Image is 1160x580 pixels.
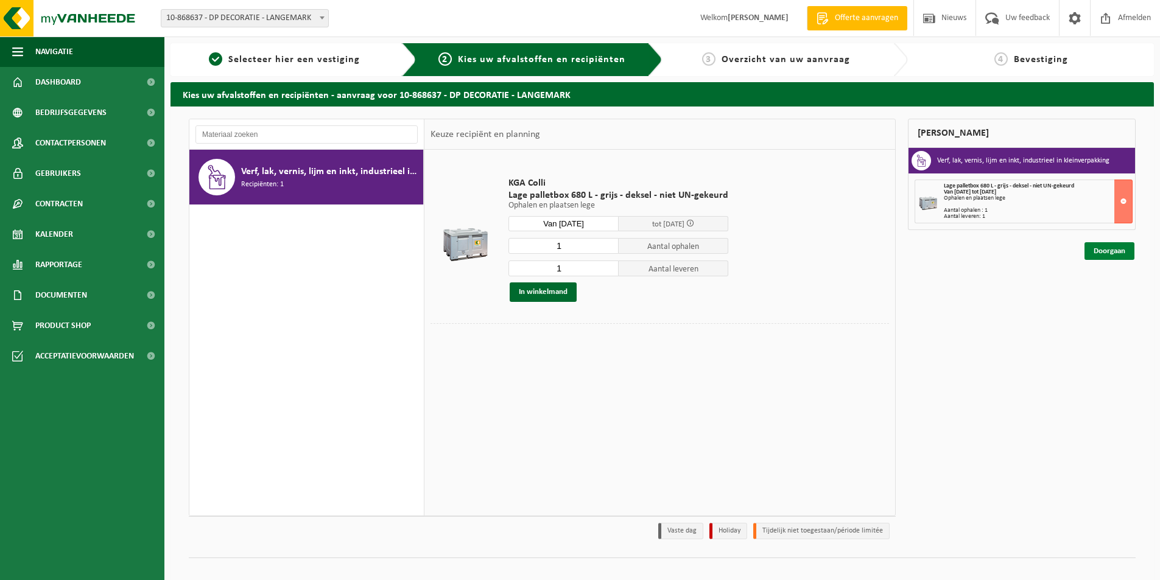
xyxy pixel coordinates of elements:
li: Tijdelijk niet toegestaan/période limitée [753,523,890,539]
h3: Verf, lak, vernis, lijm en inkt, industrieel in kleinverpakking [937,151,1109,170]
div: Ophalen en plaatsen lege [944,195,1132,201]
a: 1Selecteer hier een vestiging [177,52,392,67]
li: Holiday [709,523,747,539]
h2: Kies uw afvalstoffen en recipiënten - aanvraag voor 10-868637 - DP DECORATIE - LANGEMARK [170,82,1154,106]
span: Dashboard [35,67,81,97]
span: KGA Colli [508,177,728,189]
span: Offerte aanvragen [832,12,901,24]
span: Gebruikers [35,158,81,189]
li: Vaste dag [658,523,703,539]
span: Kalender [35,219,73,250]
span: Aantal leveren [619,260,729,276]
span: Product Shop [35,310,91,341]
span: Acceptatievoorwaarden [35,341,134,371]
span: 2 [438,52,452,66]
strong: Van [DATE] tot [DATE] [944,189,996,195]
span: Contracten [35,189,83,219]
div: [PERSON_NAME] [908,119,1136,148]
span: Aantal ophalen [619,238,729,254]
p: Ophalen en plaatsen lege [508,201,728,210]
span: Bedrijfsgegevens [35,97,107,128]
button: Verf, lak, vernis, lijm en inkt, industrieel in kleinverpakking Recipiënten: 1 [189,150,424,204]
input: Materiaal zoeken [195,125,418,144]
a: Offerte aanvragen [807,6,907,30]
span: Kies uw afvalstoffen en recipiënten [458,55,625,65]
span: 4 [994,52,1008,66]
span: Overzicht van uw aanvraag [722,55,850,65]
div: Aantal ophalen : 1 [944,208,1132,214]
a: Doorgaan [1084,242,1134,260]
div: Aantal leveren: 1 [944,214,1132,220]
span: Bevestiging [1014,55,1068,65]
span: Lage palletbox 680 L - grijs - deksel - niet UN-gekeurd [944,183,1074,189]
span: Verf, lak, vernis, lijm en inkt, industrieel in kleinverpakking [241,164,420,179]
span: Contactpersonen [35,128,106,158]
span: Lage palletbox 680 L - grijs - deksel - niet UN-gekeurd [508,189,728,201]
span: Rapportage [35,250,82,280]
span: 10-868637 - DP DECORATIE - LANGEMARK [161,10,328,27]
span: 3 [702,52,715,66]
span: 1 [209,52,222,66]
span: Documenten [35,280,87,310]
span: Recipiënten: 1 [241,179,284,190]
input: Selecteer datum [508,216,619,231]
div: Keuze recipiënt en planning [424,119,546,150]
strong: [PERSON_NAME] [728,13,789,23]
span: 10-868637 - DP DECORATIE - LANGEMARK [161,9,329,27]
span: tot [DATE] [652,220,684,228]
span: Navigatie [35,37,73,67]
button: In winkelmand [510,282,577,302]
span: Selecteer hier een vestiging [228,55,360,65]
